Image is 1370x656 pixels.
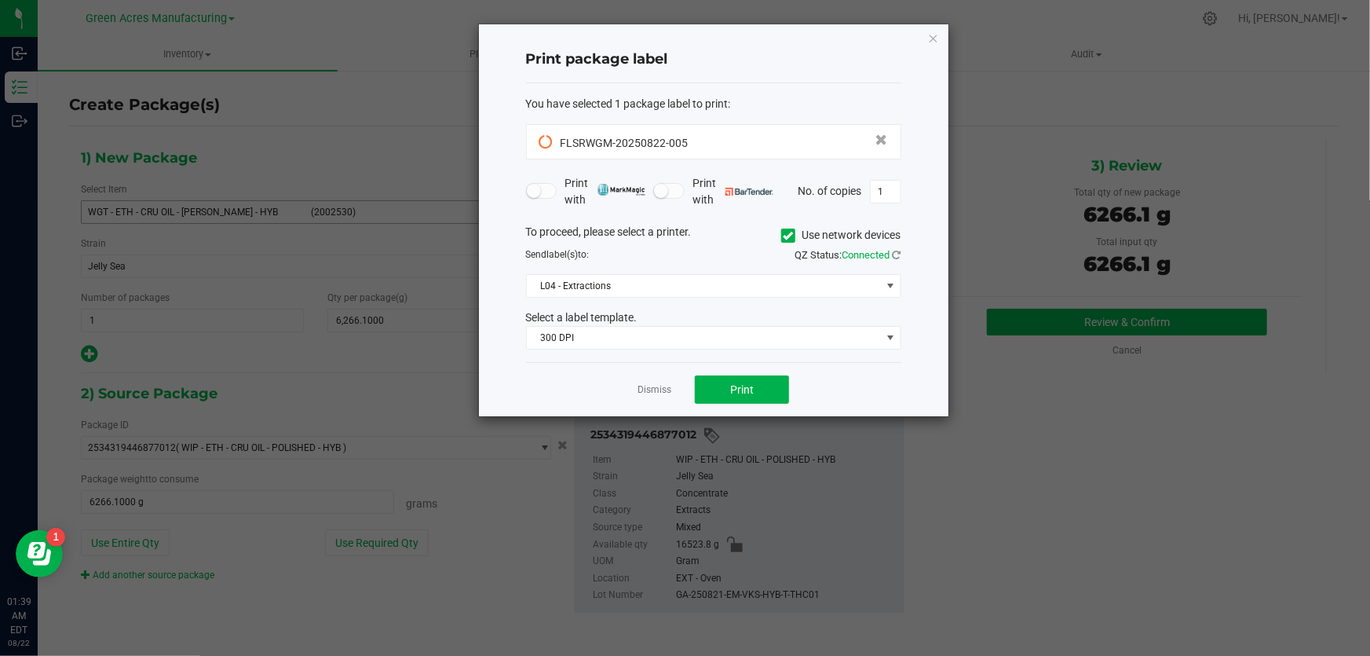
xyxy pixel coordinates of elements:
[514,310,913,326] div: Select a label template.
[527,275,881,297] span: L04 - Extractions
[564,175,645,208] span: Print with
[695,376,789,404] button: Print
[561,137,689,149] span: FLSRWGM-20250822-005
[526,49,901,70] h4: Print package label
[597,184,645,196] img: mark_magic_cybra.png
[526,97,729,110] span: You have selected 1 package label to print
[527,327,881,349] span: 300 DPI
[547,249,579,260] span: label(s)
[514,224,913,247] div: To proceed, please select a printer.
[692,175,773,208] span: Print with
[539,134,557,150] span: Pending Sync
[842,249,890,261] span: Connected
[795,249,901,261] span: QZ Status:
[730,383,754,396] span: Print
[781,227,901,244] label: Use network devices
[725,188,773,196] img: bartender.png
[638,383,671,397] a: Dismiss
[798,184,862,196] span: No. of copies
[46,528,65,547] iframe: Resource center unread badge
[526,249,590,260] span: Send to:
[526,96,901,112] div: :
[16,530,63,577] iframe: Resource center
